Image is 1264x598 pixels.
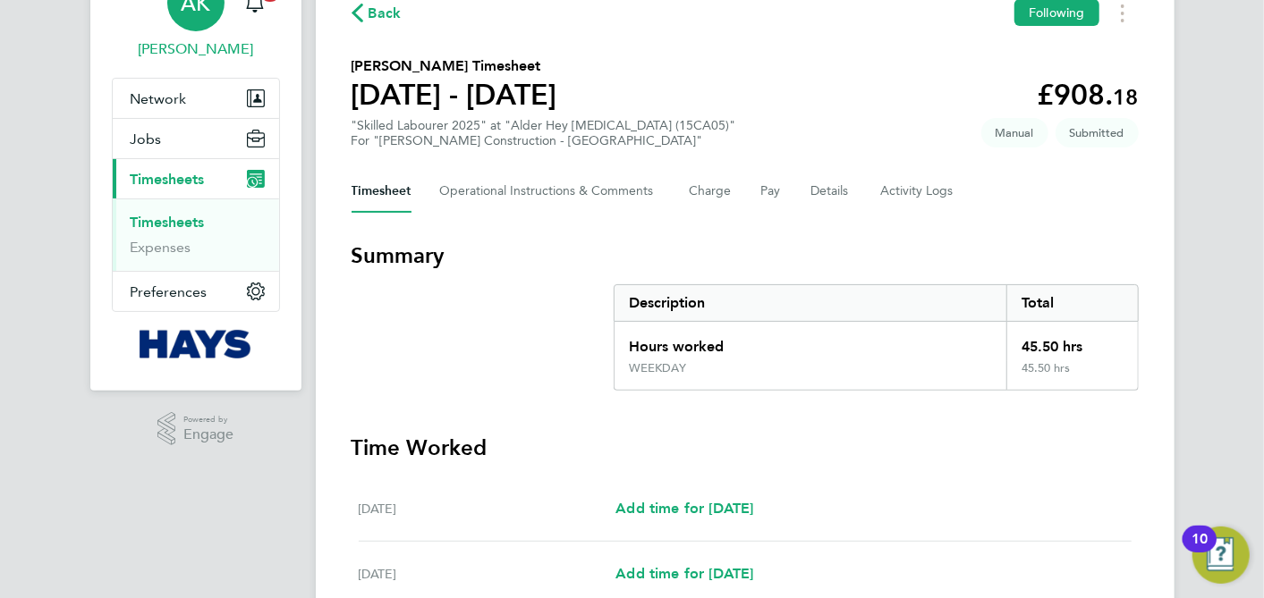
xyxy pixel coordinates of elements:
[615,500,753,517] span: Add time for [DATE]
[690,170,733,213] button: Charge
[1114,84,1139,110] span: 18
[615,285,1007,321] div: Description
[140,330,251,358] img: hays-logo-retina.png
[761,170,783,213] button: Pay
[1006,285,1137,321] div: Total
[615,563,753,585] a: Add time for [DATE]
[183,427,233,442] span: Engage
[1038,78,1139,112] app-decimal: £908.
[131,214,205,231] a: Timesheets
[1029,4,1084,21] span: Following
[614,284,1139,391] div: Summary
[352,118,736,148] div: "Skilled Labourer 2025" at "Alder Hey [MEDICAL_DATA] (15CA05)"
[440,170,661,213] button: Operational Instructions & Comments
[352,241,1139,270] h3: Summary
[1056,118,1139,147] span: This timesheet is Submitted.
[1192,526,1250,584] button: Open Resource Center, 10 new notifications
[131,239,191,256] a: Expenses
[131,90,187,107] span: Network
[615,565,753,582] span: Add time for [DATE]
[131,171,205,188] span: Timesheets
[615,322,1007,361] div: Hours worked
[811,170,853,213] button: Details
[352,2,402,24] button: Back
[131,131,162,147] span: Jobs
[113,272,279,311] button: Preferences
[113,159,279,198] button: Timesheets
[629,361,686,375] div: WEEKDAY
[359,498,616,519] div: [DATE]
[359,563,616,585] div: [DATE]
[112,38,280,60] span: Amelia Kelly
[352,434,1139,462] h3: Time Worked
[112,330,280,358] a: Go to home page
[352,170,411,213] button: Timesheet
[369,3,402,24] span: Back
[113,198,279,271] div: Timesheets
[615,498,753,519] a: Add time for [DATE]
[1006,361,1137,390] div: 45.50 hrs
[352,77,557,113] h1: [DATE] - [DATE]
[352,55,557,77] h2: [PERSON_NAME] Timesheet
[113,79,279,118] button: Network
[113,119,279,158] button: Jobs
[1006,322,1137,361] div: 45.50 hrs
[881,170,956,213] button: Activity Logs
[352,133,736,148] div: For "[PERSON_NAME] Construction - [GEOGRAPHIC_DATA]"
[1192,539,1208,562] div: 10
[981,118,1048,147] span: This timesheet was manually created.
[131,283,208,300] span: Preferences
[183,412,233,427] span: Powered by
[157,412,233,446] a: Powered byEngage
